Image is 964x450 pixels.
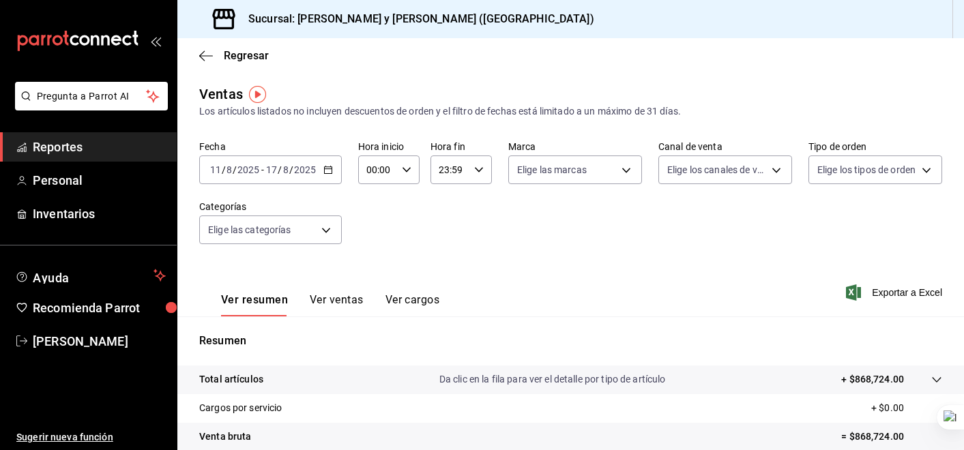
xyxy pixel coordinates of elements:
input: -- [226,164,233,175]
input: -- [282,164,289,175]
input: -- [209,164,222,175]
label: Hora fin [430,142,492,151]
button: Exportar a Excel [849,284,942,301]
label: Hora inicio [358,142,420,151]
a: Pregunta a Parrot AI [10,99,168,113]
p: + $0.00 [871,401,942,415]
input: -- [265,164,278,175]
div: Ventas [199,84,243,104]
button: Ver cargos [385,293,440,316]
span: Inventarios [33,205,166,223]
input: ---- [237,164,260,175]
button: Ver resumen [221,293,288,316]
button: Ver ventas [310,293,364,316]
label: Categorías [199,202,342,211]
span: Elige los tipos de orden [817,163,916,177]
label: Fecha [199,142,342,151]
button: Regresar [199,49,269,62]
span: Elige las marcas [517,163,587,177]
label: Tipo de orden [808,142,942,151]
span: Pregunta a Parrot AI [37,89,147,104]
span: Recomienda Parrot [33,299,166,317]
span: [PERSON_NAME] [33,332,166,350]
span: / [233,164,237,175]
span: Elige las categorías [208,223,291,237]
span: / [222,164,226,175]
h3: Sucursal: [PERSON_NAME] y [PERSON_NAME] ([GEOGRAPHIC_DATA]) [237,11,594,27]
p: = $868,724.00 [841,430,942,444]
p: Da clic en la fila para ver el detalle por tipo de artículo [439,372,666,387]
span: Sugerir nueva función [16,430,166,445]
p: Resumen [199,333,942,349]
label: Marca [508,142,642,151]
p: + $868,724.00 [841,372,904,387]
input: ---- [293,164,317,175]
span: Elige los canales de venta [667,163,767,177]
button: Pregunta a Parrot AI [15,82,168,110]
p: Total artículos [199,372,263,387]
span: Regresar [224,49,269,62]
button: open_drawer_menu [150,35,161,46]
p: Venta bruta [199,430,251,444]
div: Los artículos listados no incluyen descuentos de orden y el filtro de fechas está limitado a un m... [199,104,942,119]
span: Personal [33,171,166,190]
span: / [289,164,293,175]
span: - [261,164,264,175]
p: Cargos por servicio [199,401,282,415]
label: Canal de venta [658,142,792,151]
span: Reportes [33,138,166,156]
img: Tooltip marker [249,86,266,103]
span: Ayuda [33,267,148,284]
span: / [278,164,282,175]
div: navigation tabs [221,293,439,316]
